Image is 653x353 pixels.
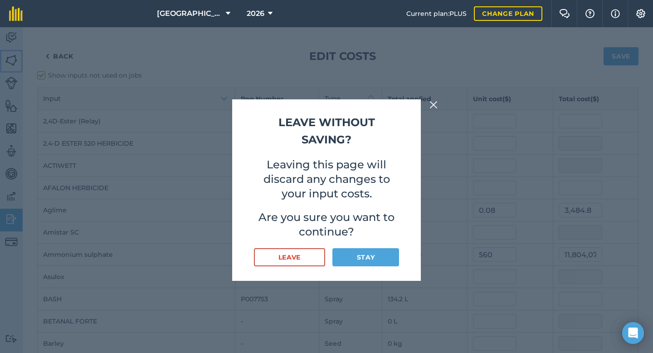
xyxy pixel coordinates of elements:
span: [GEOGRAPHIC_DATA] [157,8,222,19]
span: Current plan : PLUS [406,9,467,19]
img: svg+xml;base64,PHN2ZyB4bWxucz0iaHR0cDovL3d3dy53My5vcmcvMjAwMC9zdmciIHdpZHRoPSIxNyIgaGVpZ2h0PSIxNy... [611,8,620,19]
img: A question mark icon [585,9,595,18]
img: Two speech bubbles overlapping with the left bubble in the forefront [559,9,570,18]
img: fieldmargin Logo [9,6,23,21]
button: Stay [332,248,399,266]
span: 2026 [247,8,264,19]
a: Change plan [474,6,542,21]
p: Leaving this page will discard any changes to your input costs. [254,157,399,201]
p: Are you sure you want to continue? [254,210,399,239]
h2: Leave without saving? [254,114,399,149]
div: Open Intercom Messenger [622,322,644,344]
button: Leave [254,248,325,266]
img: A cog icon [635,9,646,18]
img: svg+xml;base64,PHN2ZyB4bWxucz0iaHR0cDovL3d3dy53My5vcmcvMjAwMC9zdmciIHdpZHRoPSIyMiIgaGVpZ2h0PSIzMC... [429,99,438,110]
